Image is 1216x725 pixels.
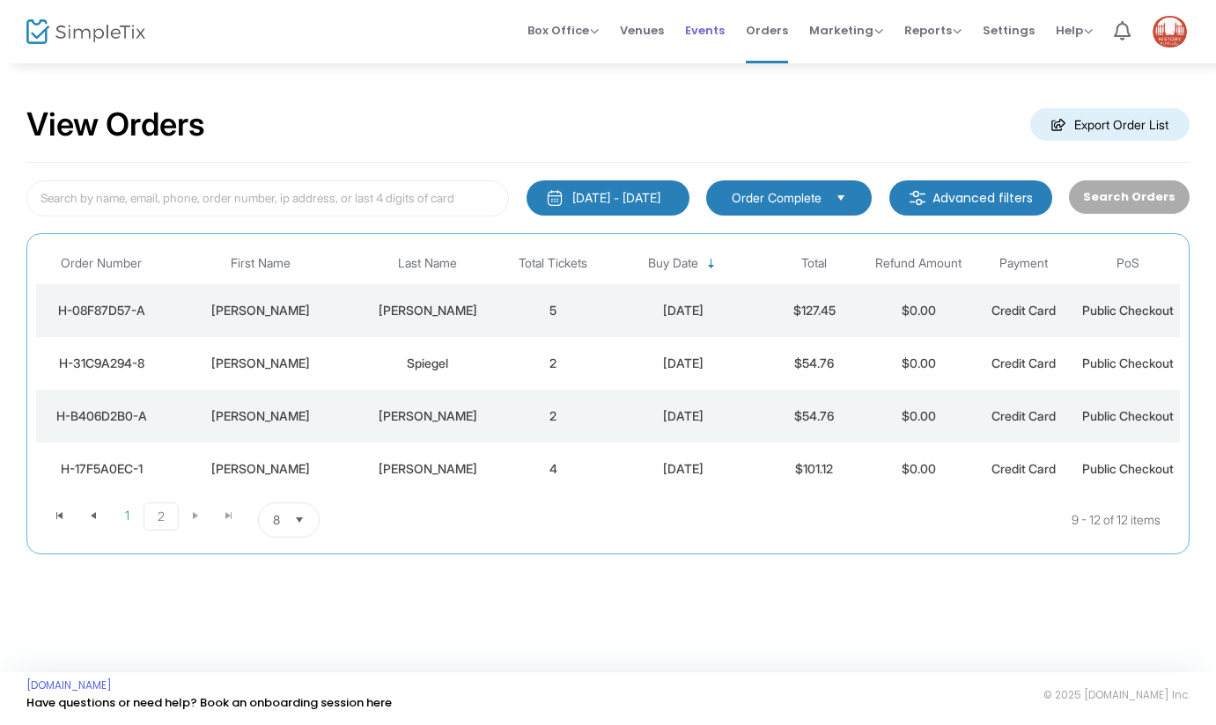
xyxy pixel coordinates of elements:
div: H-17F5A0EC-1 [41,460,162,478]
span: Help [1056,22,1093,39]
td: 2 [501,337,606,390]
span: Public Checkout [1082,461,1174,476]
div: 9/20/2025 [610,302,758,319]
div: 9/20/2025 [610,460,758,478]
span: Go to the previous page [77,502,110,529]
span: Go to the previous page [86,509,100,523]
span: Credit Card [991,355,1056,370]
a: [DOMAIN_NAME] [26,678,112,692]
td: 5 [501,284,606,337]
td: 2 [501,390,606,443]
div: Pusey [359,460,497,478]
div: Carla [171,302,350,319]
span: Marketing [809,22,883,39]
span: Events [685,8,725,53]
div: Spiegel [359,355,497,372]
span: Order Complete [732,189,822,207]
button: [DATE] - [DATE] [527,180,689,216]
th: Total [762,243,866,284]
span: Credit Card [991,461,1056,476]
div: H-31C9A294-8 [41,355,162,372]
td: $0.00 [866,284,971,337]
td: $127.45 [762,284,866,337]
td: 4 [501,443,606,495]
span: Order Number [61,256,142,271]
span: Sortable [704,257,719,271]
div: [DATE] - [DATE] [572,189,660,207]
div: H-08F87D57-A [41,302,162,319]
h2: View Orders [26,106,205,144]
img: filter [909,189,926,207]
m-button: Advanced filters [889,180,1052,216]
span: Buy Date [648,256,698,271]
div: 9/20/2025 [610,355,758,372]
div: Cynthia [171,407,350,425]
span: Credit Card [991,303,1056,318]
td: $54.76 [762,390,866,443]
div: Benjamin [171,355,350,372]
td: $54.76 [762,337,866,390]
div: DiBenedetto [359,407,497,425]
span: Public Checkout [1082,408,1174,423]
span: Box Office [527,22,599,39]
div: Curle [359,302,497,319]
img: monthly [546,189,564,207]
div: H-B406D2B0-A [41,407,162,425]
span: Page 2 [144,502,179,531]
div: 9/20/2025 [610,407,758,425]
div: Data table [36,243,1180,495]
td: $101.12 [762,443,866,495]
span: Credit Card [991,408,1056,423]
span: Reports [904,22,962,39]
th: Total Tickets [501,243,606,284]
span: Settings [983,8,1035,53]
a: Have questions or need help? Book an onboarding session here [26,694,392,711]
span: Payment [999,256,1048,271]
div: Amanda [171,460,350,478]
td: $0.00 [866,390,971,443]
button: Select [829,188,853,208]
input: Search by name, email, phone, order number, ip address, or last 4 digits of card [26,180,509,216]
span: Public Checkout [1082,355,1174,370]
m-button: Export Order List [1030,108,1190,141]
span: Last Name [398,256,457,271]
span: Page 1 [110,502,144,529]
span: PoS [1117,256,1139,271]
th: Refund Amount [866,243,971,284]
span: Venues [620,8,664,53]
span: Go to the first page [43,502,77,529]
td: $0.00 [866,443,971,495]
span: 8 [273,511,280,529]
span: Go to the first page [53,509,67,523]
td: $0.00 [866,337,971,390]
kendo-pager-info: 9 - 12 of 12 items [495,502,1161,538]
button: Select [287,503,312,537]
span: Public Checkout [1082,303,1174,318]
span: First Name [231,256,291,271]
span: © 2025 [DOMAIN_NAME] Inc. [1043,688,1190,702]
span: Orders [746,8,788,53]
